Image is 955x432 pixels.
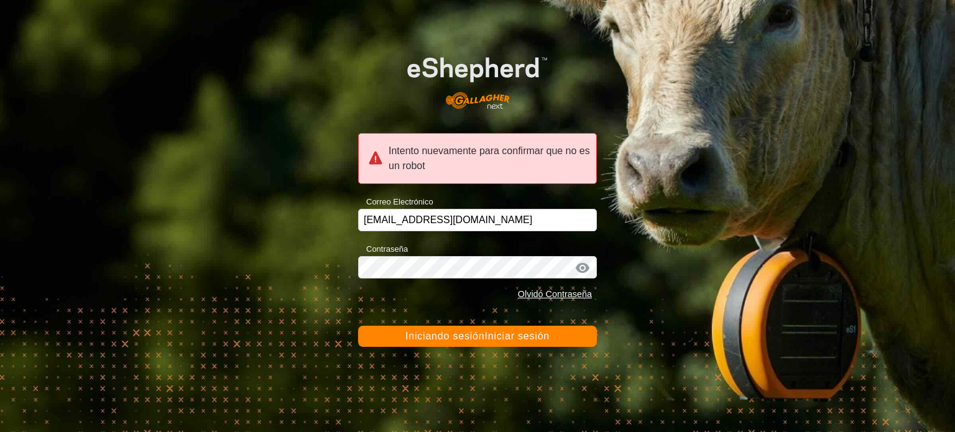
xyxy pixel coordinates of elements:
[358,209,597,231] input: Correo Electrónico
[484,331,550,341] font: Iniciar sesión
[405,331,485,341] font: Iniciando sesión
[389,145,590,171] font: Intento nuevamente para confirmar que no es un robot
[366,244,408,254] font: Contraseña
[518,289,592,299] a: Olvidó Contraseña
[382,37,573,119] img: Logotipo de eShepherd
[366,197,433,206] font: Correo Electrónico
[358,326,597,347] button: Iniciando sesiónIniciar sesión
